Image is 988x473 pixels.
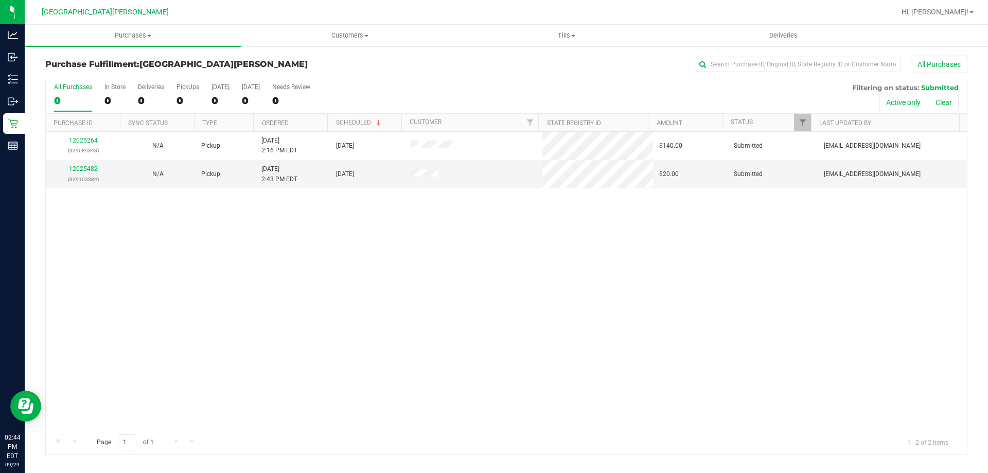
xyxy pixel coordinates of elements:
[261,164,297,184] span: [DATE] 2:43 PM EDT
[659,169,679,179] span: $20.00
[675,25,892,46] a: Deliveries
[201,169,220,179] span: Pickup
[138,83,164,91] div: Deliveries
[659,141,682,151] span: $140.00
[819,119,871,127] a: Last Updated By
[139,59,308,69] span: [GEOGRAPHIC_DATA][PERSON_NAME]
[695,57,901,72] input: Search Purchase ID, Original ID, State Registry ID or Customer Name...
[657,119,682,127] a: Amount
[755,31,811,40] span: Deliveries
[272,83,310,91] div: Needs Review
[88,434,162,450] span: Page of 1
[242,83,260,91] div: [DATE]
[10,391,41,422] iframe: Resource center
[52,146,114,155] p: (329089343)
[152,141,164,151] button: N/A
[458,31,674,40] span: Tills
[336,119,383,126] a: Scheduled
[879,94,927,111] button: Active only
[458,25,675,46] a: Tills
[8,141,18,151] inline-svg: Reports
[202,119,217,127] a: Type
[177,95,199,107] div: 0
[5,461,20,468] p: 09/29
[118,434,136,450] input: 1
[929,94,959,111] button: Clear
[731,118,753,126] a: Status
[52,174,114,184] p: (329103384)
[104,83,126,91] div: In Store
[177,83,199,91] div: PickUps
[69,165,98,172] a: 12025482
[336,169,354,179] span: [DATE]
[42,8,169,16] span: [GEOGRAPHIC_DATA][PERSON_NAME]
[921,83,959,92] span: Submitted
[262,119,289,127] a: Ordered
[201,141,220,151] span: Pickup
[25,31,241,40] span: Purchases
[241,25,458,46] a: Customers
[8,118,18,129] inline-svg: Retail
[54,83,92,91] div: All Purchases
[152,169,164,179] button: N/A
[128,119,168,127] a: Sync Status
[54,95,92,107] div: 0
[8,52,18,62] inline-svg: Inbound
[547,119,601,127] a: State Registry ID
[152,170,164,178] span: Not Applicable
[521,114,538,131] a: Filter
[69,137,98,144] a: 12025264
[5,433,20,461] p: 02:44 PM EDT
[794,114,811,131] a: Filter
[138,95,164,107] div: 0
[734,141,763,151] span: Submitted
[242,31,457,40] span: Customers
[104,95,126,107] div: 0
[8,96,18,107] inline-svg: Outbound
[8,30,18,40] inline-svg: Analytics
[272,95,310,107] div: 0
[902,8,968,16] span: Hi, [PERSON_NAME]!
[54,119,93,127] a: Purchase ID
[25,25,241,46] a: Purchases
[410,118,442,126] a: Customer
[824,169,921,179] span: [EMAIL_ADDRESS][DOMAIN_NAME]
[911,56,967,73] button: All Purchases
[852,83,919,92] span: Filtering on status:
[45,60,352,69] h3: Purchase Fulfillment:
[211,95,230,107] div: 0
[899,434,957,450] span: 1 - 2 of 2 items
[336,141,354,151] span: [DATE]
[261,136,297,155] span: [DATE] 2:16 PM EDT
[152,142,164,149] span: Not Applicable
[734,169,763,179] span: Submitted
[211,83,230,91] div: [DATE]
[824,141,921,151] span: [EMAIL_ADDRESS][DOMAIN_NAME]
[242,95,260,107] div: 0
[8,74,18,84] inline-svg: Inventory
